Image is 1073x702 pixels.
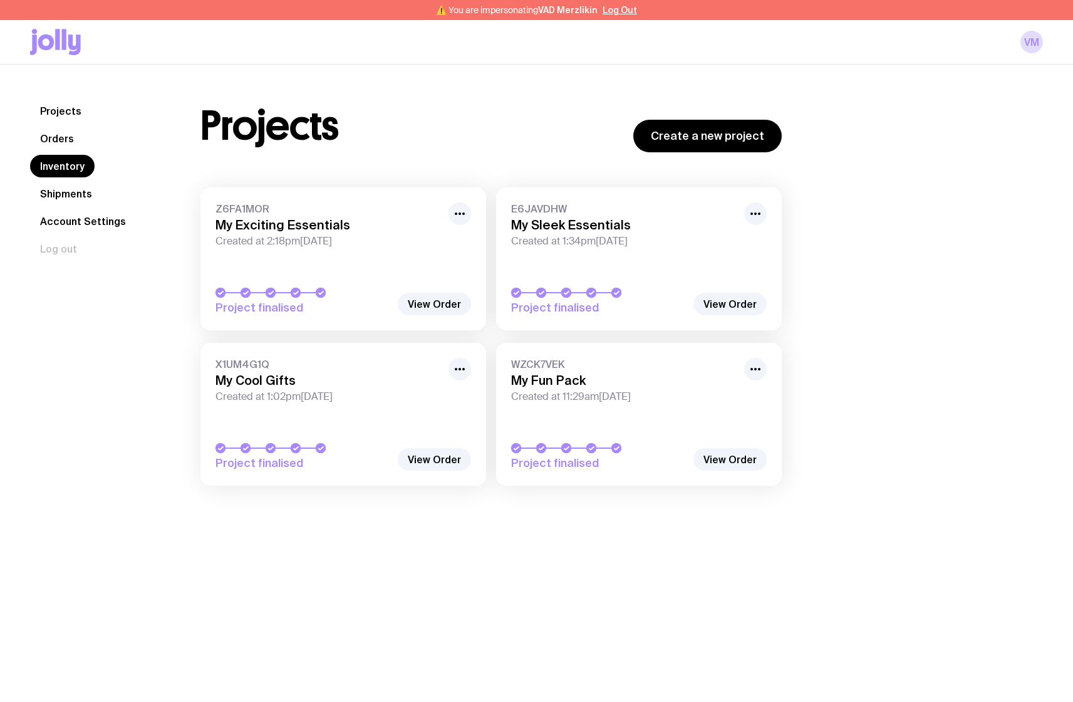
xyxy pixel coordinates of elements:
a: Shipments [30,182,102,205]
h3: My Sleek Essentials [511,217,737,233]
h3: My Exciting Essentials [215,217,441,233]
a: VM [1020,31,1043,53]
h1: Projects [200,106,339,146]
a: Orders [30,127,84,150]
a: View Order [398,293,471,315]
span: Project finalised [511,456,687,471]
button: Log out [30,238,87,260]
a: Z6FA1MORMy Exciting EssentialsCreated at 2:18pm[DATE]Project finalised [200,187,486,330]
span: Created at 1:34pm[DATE] [511,235,737,248]
span: Z6FA1MOR [215,202,441,215]
a: View Order [693,448,767,471]
a: View Order [693,293,767,315]
span: VAD Merzlikin [538,5,598,15]
span: Project finalised [215,300,391,315]
a: Projects [30,100,91,122]
button: Log Out [603,5,637,15]
span: Created at 11:29am[DATE] [511,390,737,403]
h3: My Cool Gifts [215,373,441,388]
span: E6JAVDHW [511,202,737,215]
span: Created at 1:02pm[DATE] [215,390,441,403]
h3: My Fun Pack [511,373,737,388]
span: Created at 2:18pm[DATE] [215,235,441,248]
span: ⚠️ You are impersonating [436,5,598,15]
a: E6JAVDHWMy Sleek EssentialsCreated at 1:34pm[DATE]Project finalised [496,187,782,330]
a: Inventory [30,155,95,177]
a: Create a new project [633,120,782,152]
a: Account Settings [30,210,136,233]
a: X1UM4G1QMy Cool GiftsCreated at 1:02pm[DATE]Project finalised [200,343,486,486]
span: X1UM4G1Q [215,358,441,370]
span: WZCK7VEK [511,358,737,370]
a: View Order [398,448,471,471]
a: WZCK7VEKMy Fun PackCreated at 11:29am[DATE]Project finalised [496,343,782,486]
span: Project finalised [215,456,391,471]
span: Project finalised [511,300,687,315]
